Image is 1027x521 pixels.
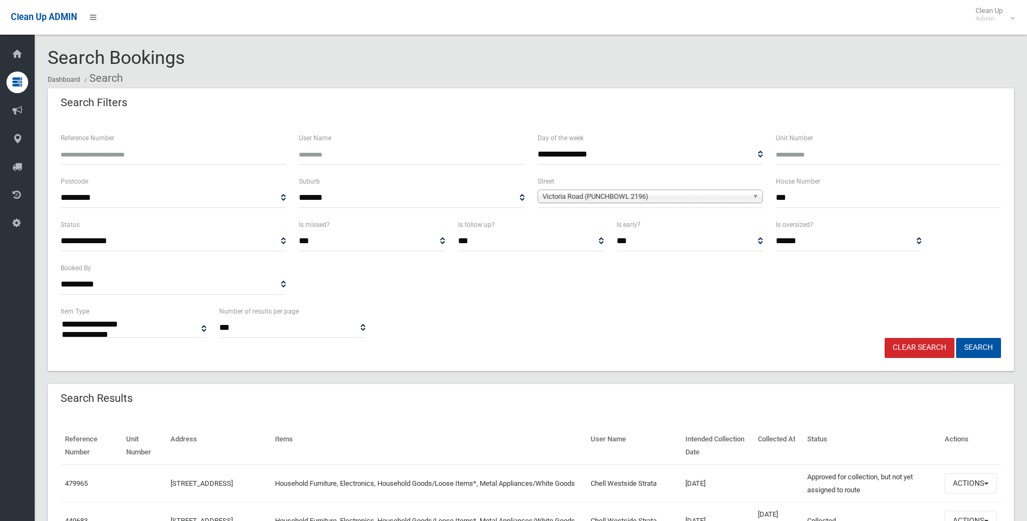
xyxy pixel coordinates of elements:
label: Item Type [61,305,89,317]
span: Clean Up ADMIN [11,12,77,22]
th: Unit Number [122,427,166,465]
span: Search Bookings [48,47,185,68]
th: Address [166,427,271,465]
label: Is follow up? [458,219,495,231]
label: House Number [776,175,820,187]
a: Clear Search [885,338,954,358]
th: Items [271,427,587,465]
label: Suburb [299,175,320,187]
th: Intended Collection Date [681,427,754,465]
button: Search [956,338,1001,358]
header: Search Results [48,388,146,409]
th: User Name [586,427,681,465]
td: Approved for collection, but not yet assigned to route [803,465,940,503]
th: Collected At [754,427,803,465]
label: Street [538,175,554,187]
label: Postcode [61,175,88,187]
span: Clean Up [970,6,1013,23]
a: 479965 [65,479,88,487]
th: Status [803,427,940,465]
td: [DATE] [681,465,754,503]
label: Status [61,219,80,231]
a: Dashboard [48,76,80,83]
small: Admin [976,15,1003,23]
label: Is early? [617,219,640,231]
label: Is oversized? [776,219,813,231]
label: Booked By [61,262,91,274]
label: Day of the week [538,132,584,144]
label: User Name [299,132,331,144]
label: Is missed? [299,219,330,231]
th: Reference Number [61,427,122,465]
td: Chell Westside Strata [586,465,681,503]
label: Reference Number [61,132,114,144]
li: Search [82,68,123,88]
label: Number of results per page [219,305,299,317]
label: Unit Number [776,132,813,144]
td: Household Furniture, Electronics, Household Goods/Loose Items*, Metal Appliances/White Goods [271,465,587,503]
th: Actions [940,427,1001,465]
a: [STREET_ADDRESS] [171,479,233,487]
header: Search Filters [48,92,140,113]
button: Actions [945,473,997,493]
span: Victoria Road (PUNCHBOWL 2196) [542,190,748,203]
